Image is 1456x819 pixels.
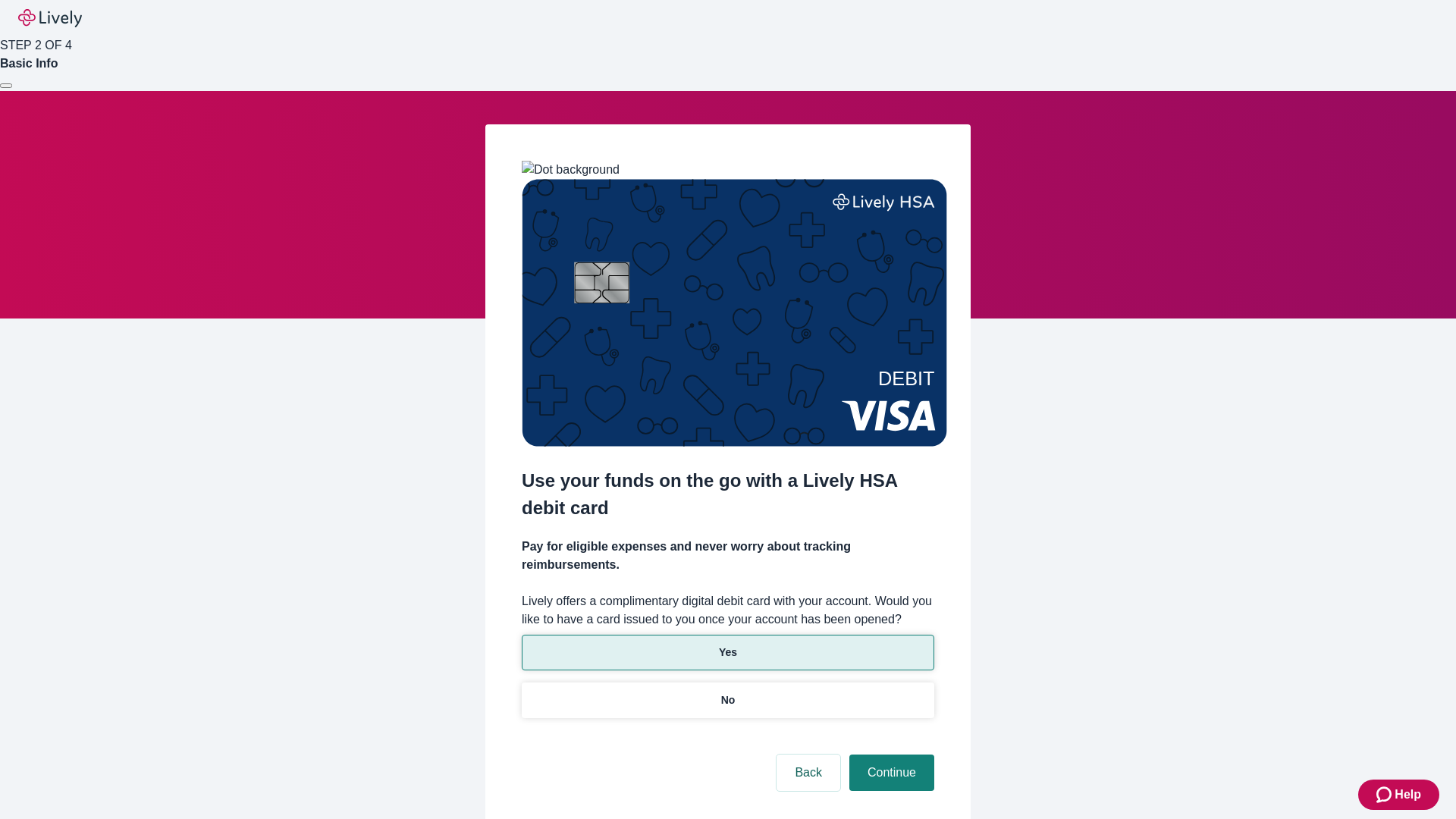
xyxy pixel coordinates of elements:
[721,692,736,708] p: No
[522,592,934,629] label: Lively offers a complimentary digital debit card with your account. Would you like to have a card...
[719,645,737,661] p: Yes
[777,755,840,791] button: Back
[1376,786,1395,804] svg: Zendesk support icon
[1395,786,1421,804] span: Help
[18,9,82,27] img: Lively
[522,682,934,718] button: No
[522,179,947,447] img: Debit card
[522,538,934,574] h4: Pay for eligible expenses and never worry about tracking reimbursements.
[1358,780,1439,810] button: Zendesk support iconHelp
[522,635,934,670] button: Yes
[522,161,620,179] img: Dot background
[849,755,934,791] button: Continue
[522,467,934,522] h2: Use your funds on the go with a Lively HSA debit card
